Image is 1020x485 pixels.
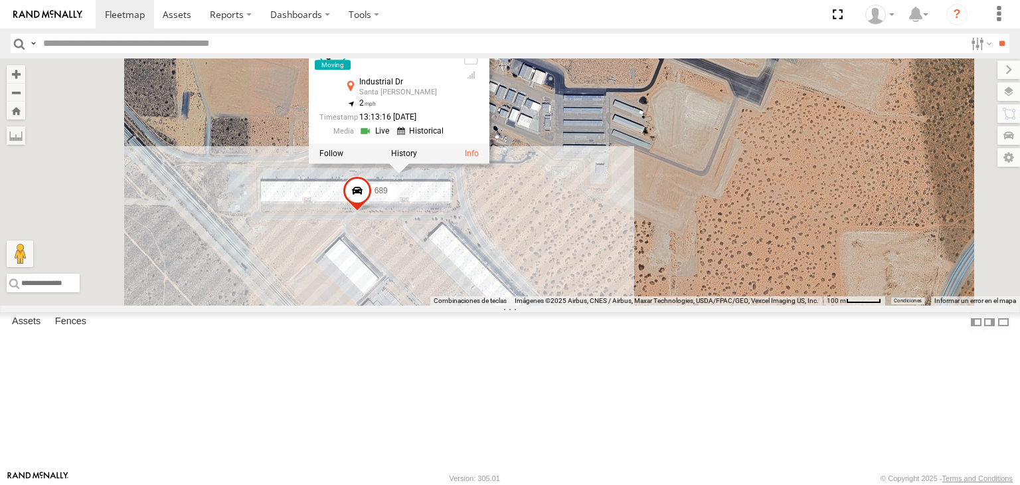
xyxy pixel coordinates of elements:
button: Arrastra el hombrecito naranja al mapa para abrir Street View [7,241,33,267]
div: Santa [PERSON_NAME] [359,88,452,96]
a: View Asset Details [465,149,479,158]
span: Imágenes ©2025 Airbus, CNES / Airbus, Maxar Technologies, USDA/FPAC/GEO, Vexcel Imaging US, Inc. [515,297,819,304]
div: Industrial Dr [359,78,452,87]
label: Assets [5,313,47,332]
span: 2 [359,98,376,108]
label: View Asset History [391,149,417,158]
i: ? [946,4,968,25]
label: Dock Summary Table to the Left [970,312,983,332]
div: Date/time of location update [319,113,452,122]
div: No battery health information received from this device. [463,55,479,66]
label: Fences [48,313,93,332]
a: View Asset Details [319,41,346,68]
button: Escala del mapa: 100 m por 49 píxeles [823,296,885,306]
label: Hide Summary Table [997,312,1010,332]
button: Zoom in [7,65,25,83]
img: rand-logo.svg [13,10,82,19]
label: Search Filter Options [966,34,994,53]
a: Informar un error en el mapa [934,297,1016,304]
div: © Copyright 2025 - [881,474,1013,482]
a: Terms and Conditions [942,474,1013,482]
a: View Live Media Streams [359,125,393,138]
span: 689 [375,186,388,195]
button: Zoom out [7,83,25,102]
button: Combinaciones de teclas [434,296,507,306]
div: foxconn f [861,5,899,25]
label: Map Settings [997,148,1020,167]
label: Measure [7,126,25,145]
a: Visit our Website [7,472,68,485]
a: View Historical Media Streams [397,125,448,138]
span: 100 m [827,297,846,304]
label: Search Query [28,34,39,53]
label: Dock Summary Table to the Right [983,312,996,332]
button: Zoom Home [7,102,25,120]
label: Realtime tracking of Asset [319,149,343,158]
div: Last Event GSM Signal Strength [463,70,479,80]
div: Version: 305.01 [450,474,500,482]
a: Condiciones [894,298,922,304]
